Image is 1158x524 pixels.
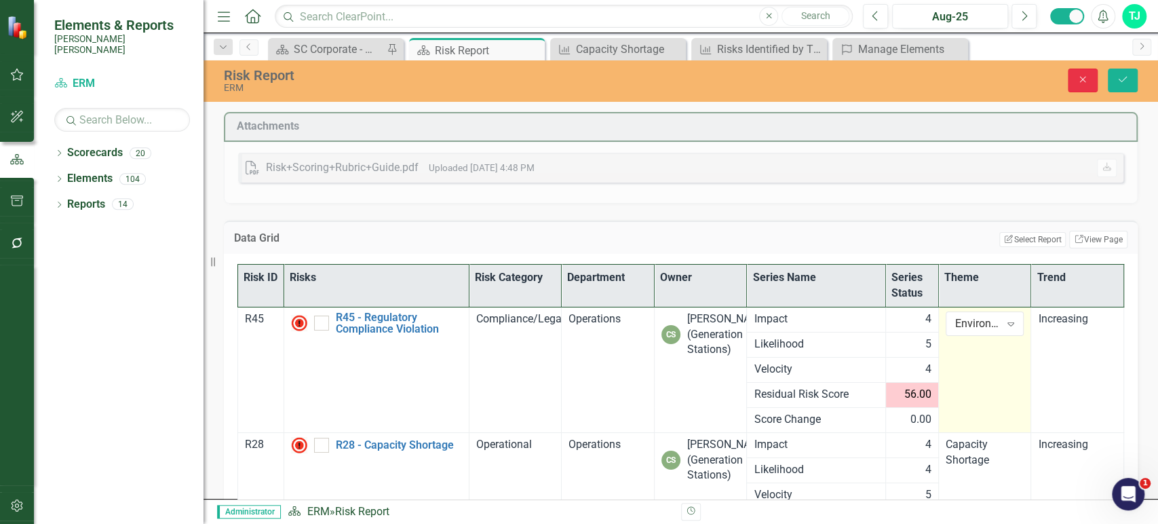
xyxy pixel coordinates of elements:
div: ERM [224,83,733,93]
div: Risk Report [334,505,389,518]
a: Capacity Shortage [554,41,682,58]
span: Search [801,10,830,21]
a: Elements [67,171,113,187]
span: Likelihood [754,462,878,478]
span: Impact [754,437,878,453]
span: Capacity Shortage [946,438,989,466]
span: Impact [754,312,878,327]
button: TJ [1122,4,1146,29]
img: High Alert [291,315,307,331]
span: 56.00 [904,387,931,403]
span: 4 [925,312,931,327]
span: Operations [568,438,621,451]
a: ERM [307,505,329,518]
div: 14 [112,199,134,210]
div: Manage Elements [858,41,965,58]
h3: Data Grid [234,232,468,244]
span: Operational [476,438,532,451]
img: ClearPoint Strategy [7,16,31,39]
span: 5 [925,487,931,503]
a: Scorecards [67,145,123,161]
a: View Page [1069,231,1127,248]
a: Reports [67,197,105,212]
div: Capacity Shortage [576,41,682,58]
input: Search ClearPoint... [275,5,853,29]
small: [PERSON_NAME] [PERSON_NAME] [54,33,190,56]
div: 104 [119,173,146,185]
span: 4 [925,462,931,478]
span: 0.00 [910,412,931,428]
span: Elements & Reports [54,17,190,33]
a: R45 - Regulatory Compliance Violation [336,312,462,335]
span: 4 [925,437,931,453]
span: Residual Risk Score [754,387,878,403]
button: Search [781,7,849,26]
span: Score Change [754,412,878,428]
input: Search Below... [54,108,190,132]
span: Increasing [1038,438,1087,451]
a: Manage Elements [836,41,965,58]
a: SC Corporate - Welcome to ClearPoint [271,41,383,58]
div: Environmental Compliance [955,316,1000,331]
span: 4 [925,362,931,377]
div: » [288,504,670,520]
button: Aug-25 [892,4,1008,29]
div: CS [661,325,680,344]
a: ERM [54,76,190,92]
span: 1 [1140,478,1151,489]
span: Increasing [1038,312,1087,325]
a: R28 - Capacity Shortage [336,439,462,451]
div: 20 [130,147,151,159]
span: Compliance/Legal [476,312,564,325]
iframe: Intercom live chat [1112,478,1144,510]
div: CS [661,451,680,470]
span: 5 [925,337,931,352]
span: Velocity [754,362,878,377]
span: Operations [568,312,621,325]
span: R28 [245,438,264,451]
a: Risks Identified by Theme [695,41,824,58]
div: Risk Report [435,42,541,59]
button: Select Report [999,232,1065,247]
div: [PERSON_NAME] (Generation Stations) [687,437,769,484]
div: Risk Report [224,68,733,83]
div: Aug-25 [897,9,1003,25]
div: Risks Identified by Theme [717,41,824,58]
img: High Alert [291,437,307,453]
span: Likelihood [754,337,878,352]
span: R45 [245,312,264,325]
span: Velocity [754,487,878,503]
div: [PERSON_NAME] (Generation Stations) [687,312,769,358]
span: Administrator [217,505,281,519]
div: SC Corporate - Welcome to ClearPoint [294,41,383,58]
